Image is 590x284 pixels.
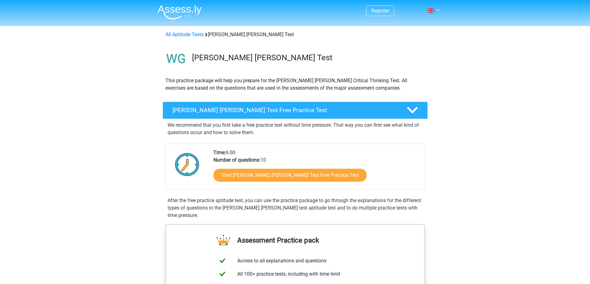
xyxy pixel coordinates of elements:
h4: [PERSON_NAME] [PERSON_NAME] Test Free Practice Test [173,107,397,114]
a: [PERSON_NAME] [PERSON_NAME] Test Free Practice Test [160,102,430,119]
div: After the free practice aptitude test, you can use the practice package to go through the explana... [165,197,425,219]
a: Start [PERSON_NAME] [PERSON_NAME] Test Free Practice Test [213,169,367,182]
div: 6:00 10 [209,149,425,189]
p: We recommend that you first take a free practice test without time pressure. That way you can fir... [168,121,423,136]
img: Assessly [158,5,202,19]
b: Time: [213,150,226,155]
a: All Aptitude Tests [165,32,203,37]
img: Clock [172,149,203,180]
b: Number of questions: [213,157,260,163]
h3: [PERSON_NAME] [PERSON_NAME] Test [192,53,423,62]
img: watson glaser test [163,46,189,72]
a: Register [371,8,389,14]
div: [PERSON_NAME] [PERSON_NAME] Test [163,31,427,38]
p: This practice package will help you prepare for the [PERSON_NAME] [PERSON_NAME] Critical Thinking... [165,77,425,92]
